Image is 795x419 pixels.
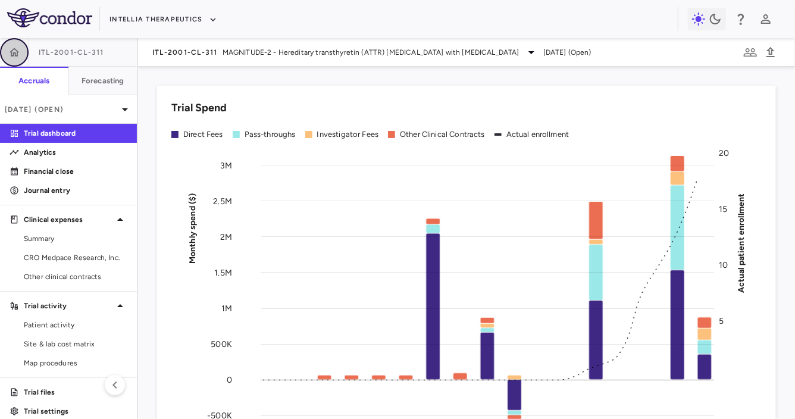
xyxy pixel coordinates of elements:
p: Analytics [24,147,127,158]
tspan: 500K [211,339,232,349]
p: Trial dashboard [24,128,127,139]
div: Pass-throughs [245,129,296,140]
span: Site & lab cost matrix [24,339,127,349]
h6: Forecasting [82,76,124,86]
tspan: 10 [719,260,728,270]
div: Other Clinical Contracts [400,129,485,140]
button: Intellia Therapeutics [109,10,217,29]
tspan: 5 [719,316,724,326]
tspan: 15 [719,204,727,214]
p: Trial files [24,387,127,398]
span: Map procedures [24,358,127,368]
tspan: Actual patient enrollment [736,193,746,293]
tspan: Monthly spend ($) [187,193,198,264]
p: Journal entry [24,185,127,196]
p: Clinical expenses [24,214,113,225]
div: Actual enrollment [506,129,569,140]
p: Trial settings [24,406,127,417]
span: MAGNITUDE-2 - Hereditary transthyretin (ATTR) [MEDICAL_DATA] with [MEDICAL_DATA] [223,47,519,58]
tspan: 1M [221,304,232,314]
tspan: 2M [220,232,232,242]
h6: Accruals [18,76,49,86]
h6: Trial Spend [171,100,227,116]
span: ITL-2001-CL-311 [39,48,104,57]
span: ITL-2001-CL-311 [152,48,218,57]
div: Direct Fees [183,129,223,140]
p: [DATE] (Open) [5,104,118,115]
p: Financial close [24,166,127,177]
tspan: 0 [227,375,232,385]
tspan: 2.5M [213,196,232,206]
tspan: 1.5M [214,268,232,278]
span: CRO Medpace Research, Inc. [24,252,127,263]
span: [DATE] (Open) [543,47,591,58]
span: Other clinical contracts [24,271,127,282]
span: Patient activity [24,320,127,330]
tspan: 3M [220,160,232,170]
img: logo-full-SnFGN8VE.png [7,8,92,27]
div: Investigator Fees [317,129,379,140]
p: Trial activity [24,301,113,311]
tspan: 20 [719,148,729,158]
span: Summary [24,233,127,244]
